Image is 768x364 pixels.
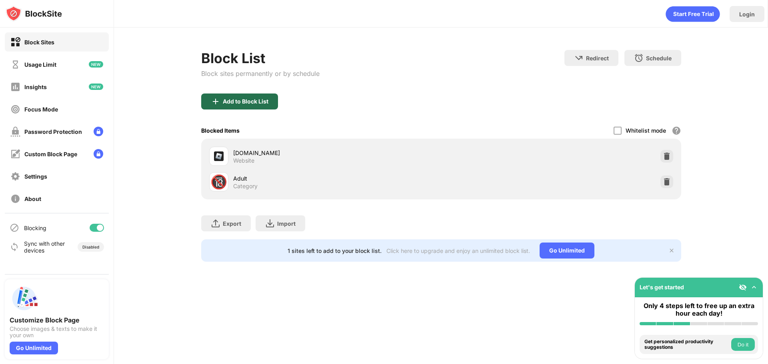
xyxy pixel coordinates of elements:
div: Go Unlimited [540,243,594,259]
img: logo-blocksite.svg [6,6,62,22]
div: 1 sites left to add to your block list. [288,247,382,254]
img: about-off.svg [10,194,20,204]
img: favicons [214,151,224,161]
img: x-button.svg [668,247,675,254]
div: Block sites permanently or by schedule [201,70,320,78]
div: Redirect [586,55,609,62]
div: Import [277,220,296,227]
div: Only 4 steps left to free up an extra hour each day! [640,302,758,317]
div: Disabled [82,245,99,249]
img: omni-setup-toggle.svg [750,283,758,291]
div: Go Unlimited [10,342,58,354]
div: Settings [24,173,47,180]
div: [DOMAIN_NAME] [233,149,441,157]
div: Export [223,220,241,227]
img: new-icon.svg [89,61,103,68]
div: Adult [233,174,441,183]
div: Usage Limit [24,61,56,68]
div: animation [666,6,720,22]
div: Password Protection [24,128,82,135]
img: password-protection-off.svg [10,127,20,137]
div: Choose images & texts to make it your own [10,326,104,338]
div: Block List [201,50,320,66]
div: Blocking [24,225,46,231]
img: focus-off.svg [10,104,20,114]
div: Add to Block List [223,98,268,105]
div: Website [233,157,254,164]
div: Blocked Items [201,127,240,134]
img: lock-menu.svg [94,149,103,159]
div: Category [233,183,258,190]
img: lock-menu.svg [94,127,103,136]
div: Let's get started [640,284,684,290]
img: settings-off.svg [10,171,20,181]
div: Insights [24,84,47,90]
div: Get personalized productivity suggestions [644,339,729,350]
div: 🔞 [210,174,227,190]
div: About [24,195,41,202]
img: customize-block-page-off.svg [10,149,20,159]
div: Block Sites [24,39,54,46]
div: Custom Block Page [24,151,77,157]
button: Do it [731,338,755,351]
img: sync-icon.svg [10,242,19,252]
div: Click here to upgrade and enjoy an unlimited block list. [386,247,530,254]
img: push-custom-page.svg [10,284,38,313]
div: Whitelist mode [626,127,666,134]
div: Sync with other devices [24,240,65,254]
img: time-usage-off.svg [10,60,20,70]
img: insights-off.svg [10,82,20,92]
div: Customize Block Page [10,316,104,324]
img: blocking-icon.svg [10,223,19,233]
div: Focus Mode [24,106,58,113]
img: new-icon.svg [89,84,103,90]
img: block-on.svg [10,37,20,47]
div: Schedule [646,55,672,62]
img: eye-not-visible.svg [739,283,747,291]
div: Login [739,11,755,18]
